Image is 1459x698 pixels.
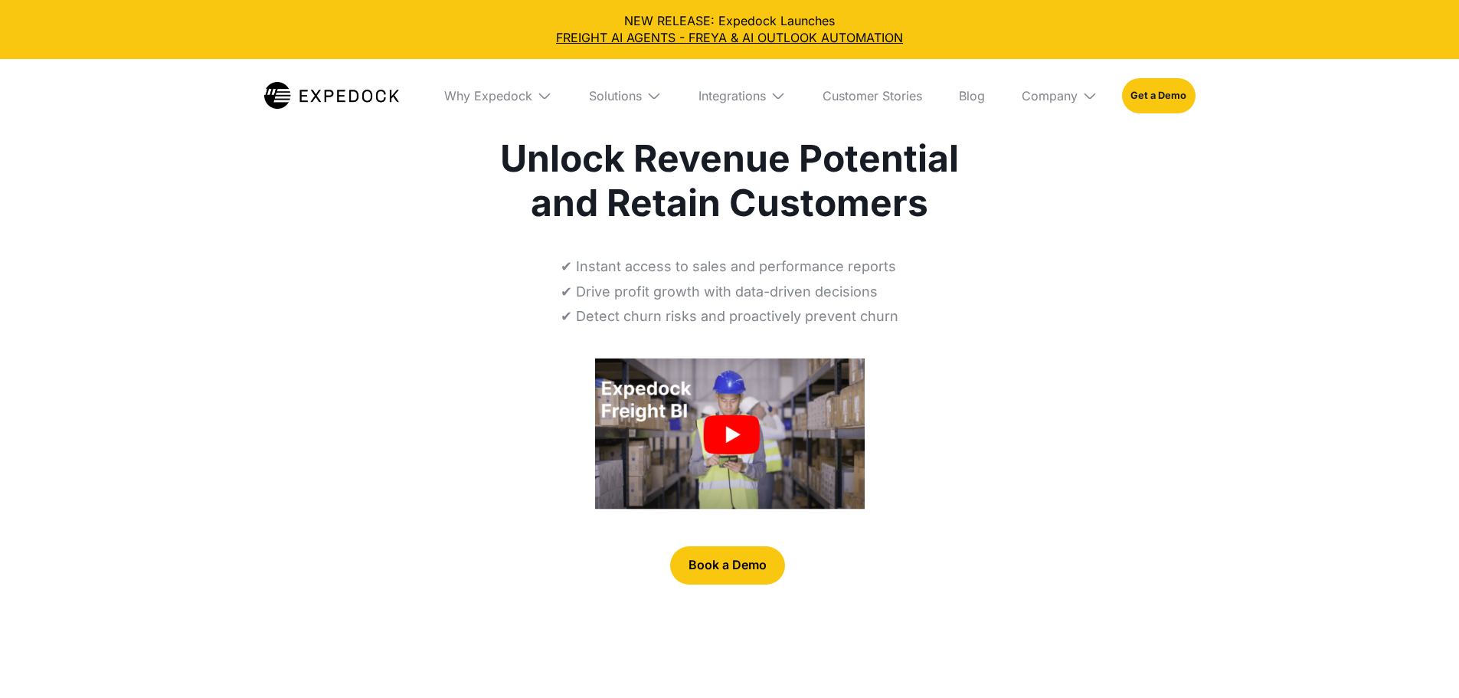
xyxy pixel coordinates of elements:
[444,88,532,103] div: Why Expedock
[561,281,878,303] p: ✔ Drive profit growth with data-driven decisions
[500,136,959,225] h1: Unlock Revenue Potential and Retain Customers
[1022,88,1078,103] div: Company
[947,59,997,133] a: Blog
[670,546,785,585] a: Book a Demo
[1122,78,1195,113] a: Get a Demo
[698,88,766,103] div: Integrations
[810,59,934,133] a: Customer Stories
[12,12,1447,47] div: NEW RELEASE: Expedock Launches
[561,256,896,277] p: ✔ Instant access to sales and performance reports
[561,306,898,327] p: ✔ Detect churn risks and proactively prevent churn
[589,88,642,103] div: Solutions
[12,29,1447,46] a: FREIGHT AI AGENTS - FREYA & AI OUTLOOK AUTOMATION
